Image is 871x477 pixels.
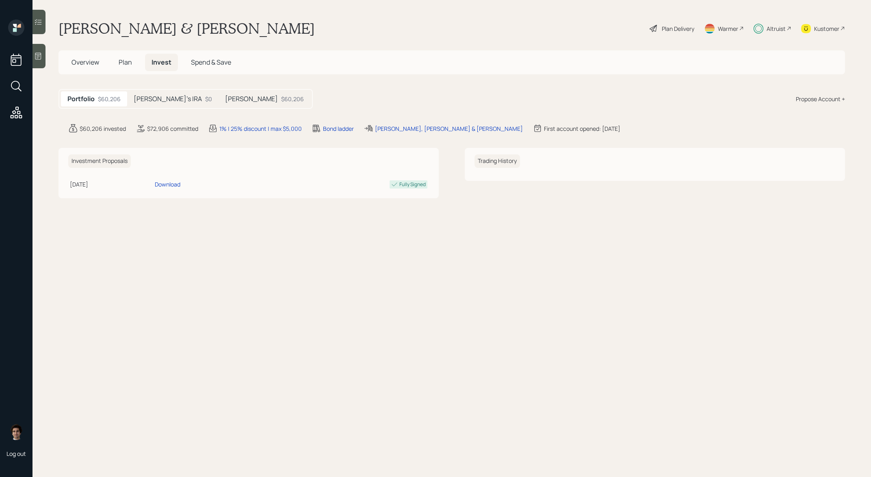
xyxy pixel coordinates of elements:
[323,124,354,133] div: Bond ladder
[718,24,738,33] div: Warmer
[155,180,180,189] div: Download
[474,154,520,168] h6: Trading History
[8,424,24,440] img: harrison-schaefer-headshot-2.png
[119,58,132,67] span: Plan
[544,124,620,133] div: First account opened: [DATE]
[134,95,202,103] h5: [PERSON_NAME]'s IRA
[375,124,523,133] div: [PERSON_NAME], [PERSON_NAME] & [PERSON_NAME]
[767,24,786,33] div: Altruist
[68,154,131,168] h6: Investment Proposals
[191,58,231,67] span: Spend & Save
[225,95,278,103] h5: [PERSON_NAME]
[70,180,152,189] div: [DATE]
[796,95,845,103] div: Propose Account +
[80,124,126,133] div: $60,206 invested
[205,95,212,103] div: $0
[67,95,95,103] h5: Portfolio
[662,24,694,33] div: Plan Delivery
[147,124,198,133] div: $72,906 committed
[399,181,426,188] div: Fully Signed
[219,124,302,133] div: 1% | 25% discount | max $5,000
[281,95,304,103] div: $60,206
[98,95,121,103] div: $60,206
[71,58,99,67] span: Overview
[152,58,171,67] span: Invest
[58,20,315,37] h1: [PERSON_NAME] & [PERSON_NAME]
[814,24,839,33] div: Kustomer
[6,450,26,457] div: Log out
